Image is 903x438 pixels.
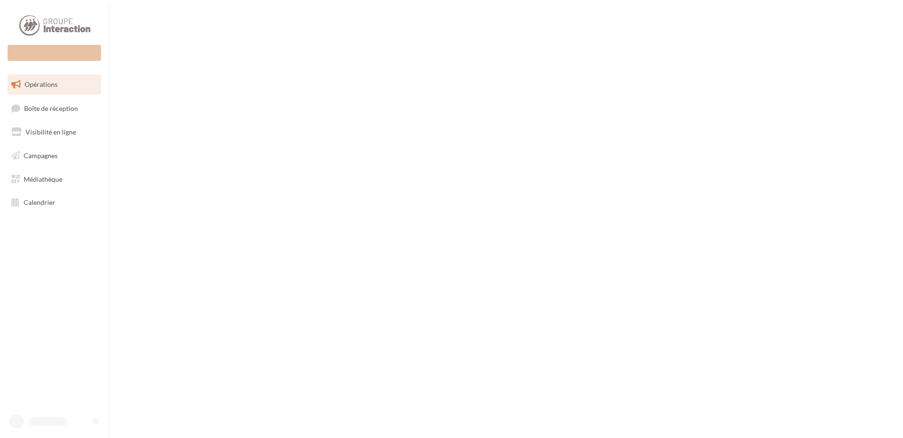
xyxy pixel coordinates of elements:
[24,104,78,112] span: Boîte de réception
[26,128,76,136] span: Visibilité en ligne
[25,80,58,88] span: Opérations
[6,193,103,212] a: Calendrier
[6,146,103,166] a: Campagnes
[24,198,55,206] span: Calendrier
[24,152,58,160] span: Campagnes
[6,98,103,118] a: Boîte de réception
[6,169,103,189] a: Médiathèque
[24,175,62,183] span: Médiathèque
[6,75,103,94] a: Opérations
[6,122,103,142] a: Visibilité en ligne
[8,45,101,61] div: Nouvelle campagne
